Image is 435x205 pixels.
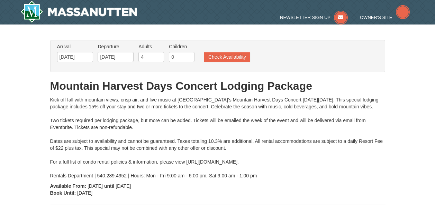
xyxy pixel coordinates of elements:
[169,43,194,50] label: Children
[88,183,103,189] span: [DATE]
[50,190,76,196] strong: Book Until:
[116,183,131,189] span: [DATE]
[280,15,330,20] span: Newsletter Sign Up
[20,1,137,23] a: Massanutten Resort
[50,96,385,179] div: Kick off fall with mountain views, crisp air, and live music at [GEOGRAPHIC_DATA]’s Mountain Harv...
[57,43,93,50] label: Arrival
[360,15,392,20] span: Owner's Site
[104,183,115,189] strong: until
[50,79,385,93] h1: Mountain Harvest Days Concert Lodging Package
[77,190,92,196] span: [DATE]
[50,183,87,189] strong: Available From:
[20,1,137,23] img: Massanutten Resort Logo
[204,52,250,62] button: Check Availability
[280,15,348,20] a: Newsletter Sign Up
[138,43,164,50] label: Adults
[360,15,410,20] a: Owner's Site
[98,43,134,50] label: Departure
